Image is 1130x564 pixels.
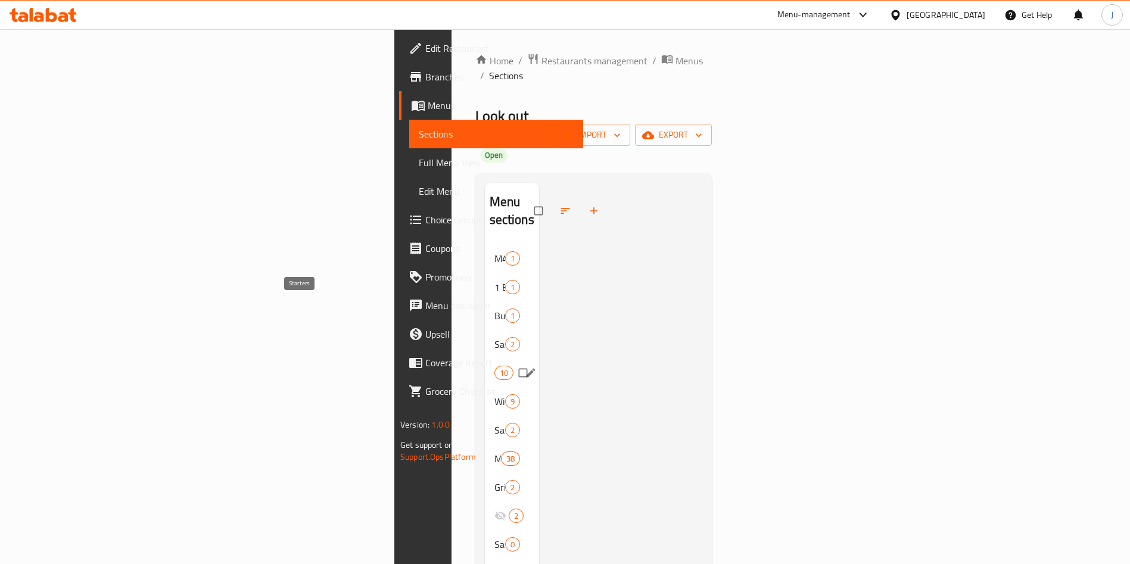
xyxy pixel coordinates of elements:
span: import [564,127,621,142]
span: Full Menu View [419,155,574,170]
span: 1.0.0 [431,417,450,432]
span: Sort sections [552,198,581,224]
a: Menu disclaimer [399,291,583,320]
span: Get support on: [400,437,455,453]
span: Salad [494,537,505,551]
div: Wings9 [485,387,539,416]
a: Choice Groups [399,205,583,234]
div: Meals38 [485,444,539,473]
div: Buy One Get One Free1 [485,301,539,330]
div: items [509,509,524,523]
span: J [1111,8,1113,21]
div: items [505,423,520,437]
li: / [652,54,656,68]
span: Salad [494,337,505,351]
div: items [505,251,520,266]
div: Grills2 [485,473,539,501]
span: 10 [495,367,513,379]
span: Grills [494,480,505,494]
div: Salad2 [485,330,539,359]
a: Coverage Report [399,348,583,377]
span: Choice Groups [425,213,574,227]
span: 1 [506,282,519,293]
span: 38 [502,453,519,465]
span: Sandwiches [494,423,505,437]
div: items [505,537,520,551]
a: Coupons [399,234,583,263]
button: import [554,124,630,146]
span: Menu disclaimer [425,298,574,313]
span: 0 [506,539,519,550]
span: Menus [675,54,703,68]
div: 10edit [485,359,539,387]
span: 2 [509,510,523,522]
span: Edit Restaurant [425,41,574,55]
div: Salad0 [485,530,539,559]
div: items [494,366,513,380]
span: Meals [494,451,501,466]
a: Promotions [399,263,583,291]
a: Sections [409,120,583,148]
a: Edit Menu [409,177,583,205]
a: Support.OpsPlatform [400,449,476,465]
span: Version: [400,417,429,432]
a: Edit Restaurant [399,34,583,63]
span: Coupons [425,241,574,255]
div: Menu-management [777,8,851,22]
a: Full Menu View [409,148,583,177]
span: Sections [419,127,574,141]
span: 9 [506,396,519,407]
nav: breadcrumb [475,53,712,83]
span: Upsell [425,327,574,341]
span: 1 BD 1 DAY [494,280,505,294]
span: 1 [506,253,519,264]
span: Grocery Checklist [425,384,574,398]
span: Branches [425,70,574,84]
button: export [635,124,712,146]
a: Menus [399,91,583,120]
span: Wings [494,394,505,409]
span: Buy One Get One Free [494,309,505,323]
a: Grocery Checklist [399,377,583,406]
div: items [505,337,520,351]
span: 2 [506,425,519,436]
div: M411 [485,244,539,273]
button: Add section [581,198,609,224]
svg: Inactive section [494,510,506,522]
div: items [505,309,520,323]
span: Menus [428,98,574,113]
div: items [505,280,520,294]
span: Coverage Report [425,356,574,370]
div: Sandwiches2 [485,416,539,444]
span: M41 [494,251,505,266]
div: 2 [485,501,539,530]
span: 1 [506,310,519,322]
a: Upsell [399,320,583,348]
span: export [645,127,702,142]
a: Menus [661,53,703,68]
div: 1 BD 1 DAY1 [485,273,539,301]
div: items [501,451,520,466]
span: Edit Menu [419,184,574,198]
div: [GEOGRAPHIC_DATA] [907,8,985,21]
a: Restaurants management [527,53,648,68]
span: Restaurants management [541,54,648,68]
a: Branches [399,63,583,91]
span: Promotions [425,270,574,284]
span: 2 [506,339,519,350]
span: Select all sections [527,200,552,222]
span: 2 [506,482,519,493]
div: items [505,394,520,409]
div: items [505,480,520,494]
